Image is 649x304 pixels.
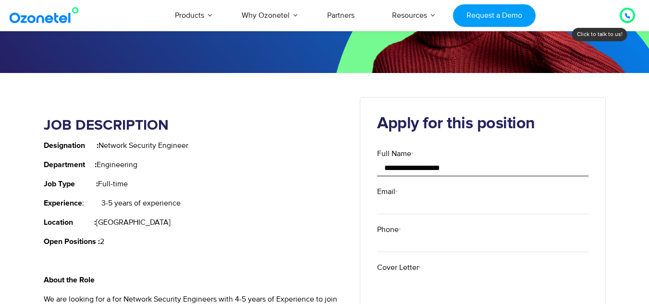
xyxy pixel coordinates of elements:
[377,186,588,197] label: Email
[44,217,346,228] p: [GEOGRAPHIC_DATA]
[44,178,346,190] p: Full-time
[377,262,588,273] label: Cover Letter
[44,161,97,169] strong: Department :
[44,142,98,149] strong: Designation :
[453,4,535,27] a: Request a Demo
[44,118,169,133] strong: JOB DESCRIPTION
[44,159,346,170] p: Engineering
[377,148,588,159] label: Full Name
[44,238,100,245] strong: Open Positions :
[44,197,346,209] p: : 3-5 years of experience
[44,180,98,188] strong: Job Type :
[44,236,346,247] p: 2
[44,199,82,207] strong: Experience
[377,114,588,134] h2: Apply for this position
[44,219,96,226] strong: Location :
[44,140,346,151] p: Network Security Engineer
[44,276,95,284] strong: About the Role
[377,224,588,235] label: Phone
